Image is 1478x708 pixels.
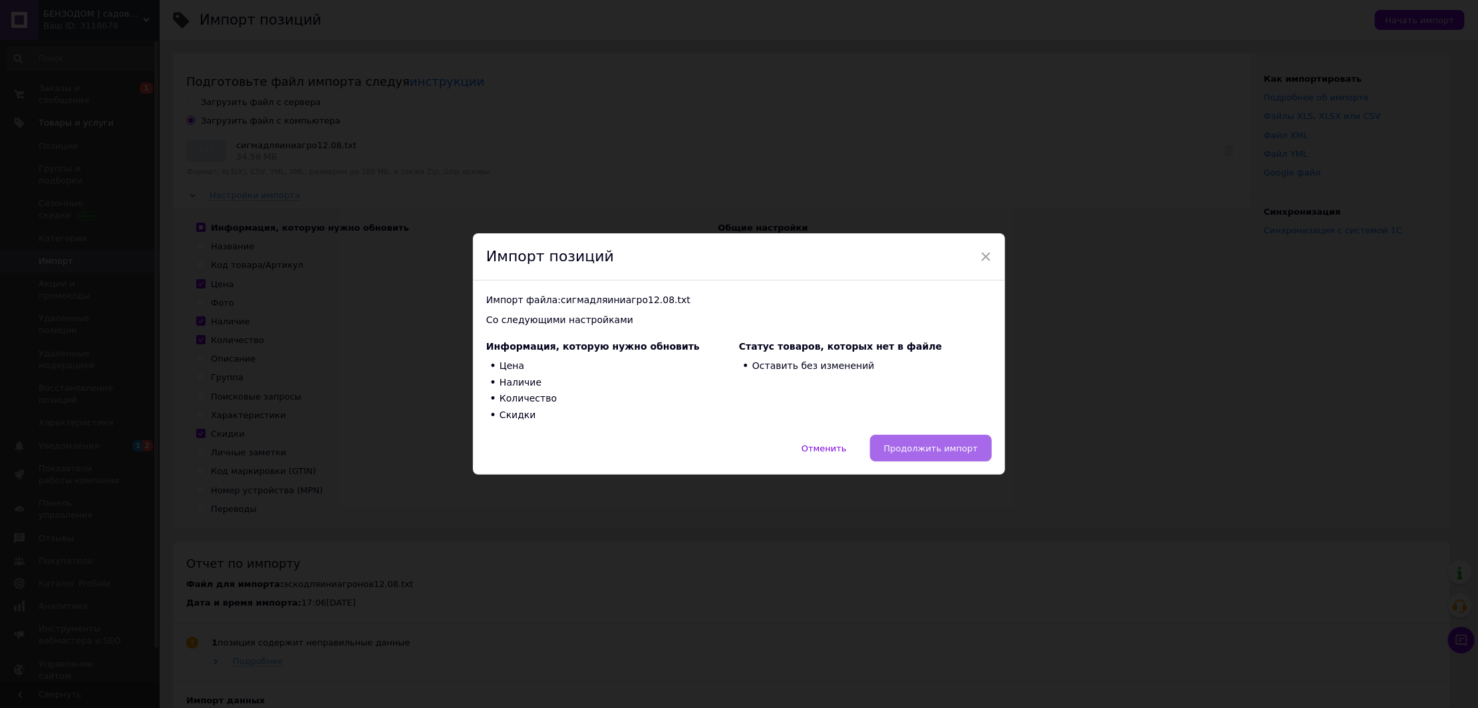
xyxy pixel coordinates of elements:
[486,407,739,423] li: Скидки
[870,435,992,461] button: Продолжить импорт
[486,374,739,391] li: Наличие
[486,358,739,375] li: Цена
[486,294,992,307] div: Импорт файла: сигмадляиниагро12.08.txt
[486,314,992,327] div: Со следующими настройками
[980,245,992,268] span: ×
[473,233,1005,281] div: Импорт позиций
[884,443,978,453] span: Продолжить импорт
[739,341,942,352] span: Статус товаров, которых нет в файле
[486,341,700,352] span: Информация, которую нужно обновить
[788,435,861,461] button: Отменить
[486,391,739,408] li: Количество
[802,443,847,453] span: Отменить
[739,358,992,375] li: Оставить без изменений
